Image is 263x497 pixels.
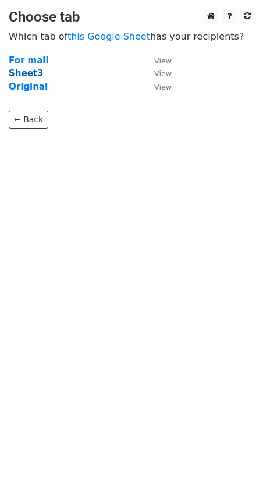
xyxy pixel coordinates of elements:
a: ← Back [9,111,48,129]
h3: Choose tab [9,9,254,26]
a: View [143,68,172,79]
a: this Google Sheet [67,31,150,42]
small: View [154,56,172,65]
a: View [143,81,172,92]
a: Original [9,81,48,92]
a: For mail [9,55,49,66]
a: Sheet3 [9,68,43,79]
p: Which tab of has your recipients? [9,30,254,42]
small: View [154,69,172,78]
iframe: Chat Widget [205,441,263,497]
a: View [143,55,172,66]
small: View [154,83,172,91]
